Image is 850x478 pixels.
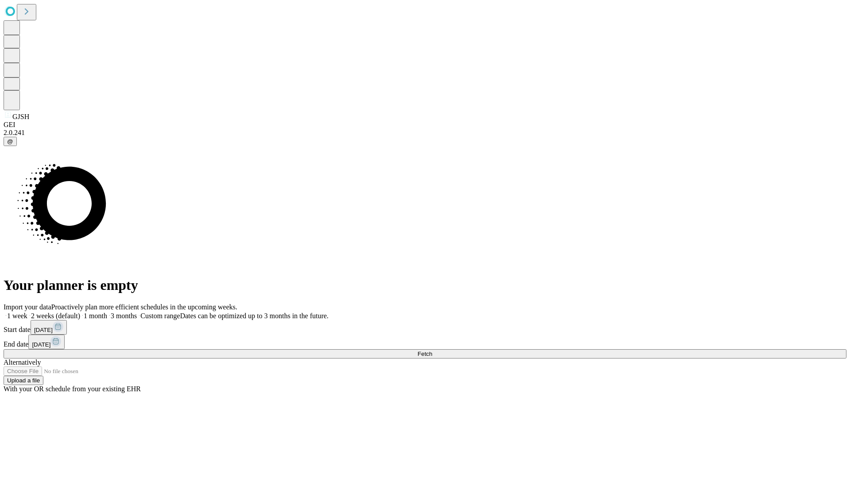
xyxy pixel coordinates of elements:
span: [DATE] [34,327,53,333]
span: 1 week [7,312,27,320]
span: Dates can be optimized up to 3 months in the future. [180,312,328,320]
span: With your OR schedule from your existing EHR [4,385,141,393]
button: Upload a file [4,376,43,385]
span: 2 weeks (default) [31,312,80,320]
span: Alternatively [4,358,41,366]
button: @ [4,137,17,146]
span: Import your data [4,303,51,311]
div: GEI [4,121,846,129]
span: Custom range [140,312,180,320]
h1: Your planner is empty [4,277,846,293]
div: End date [4,335,846,349]
button: [DATE] [31,320,67,335]
span: Fetch [417,351,432,357]
button: [DATE] [28,335,65,349]
div: 2.0.241 [4,129,846,137]
span: @ [7,138,13,145]
span: [DATE] [32,341,50,348]
span: 3 months [111,312,137,320]
span: GJSH [12,113,29,120]
span: 1 month [84,312,107,320]
div: Start date [4,320,846,335]
button: Fetch [4,349,846,358]
span: Proactively plan more efficient schedules in the upcoming weeks. [51,303,237,311]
